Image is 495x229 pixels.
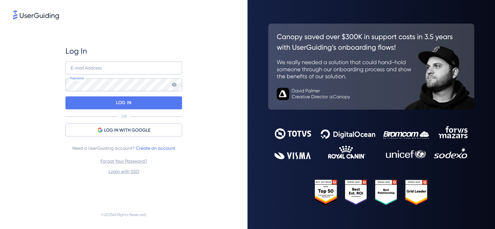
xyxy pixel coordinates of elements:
a: Forgot Your Password? [100,158,147,164]
input: example@company.com [65,61,182,74]
a: Login with SSO [109,169,139,174]
img: 26c0aa7c25a843aed4baddd2b5e0fa68.svg [268,24,474,110]
p: OR [121,114,127,119]
img: 8faab4ba6bc7696a72372aa768b0286c.svg [13,10,59,19]
span: Log In [65,46,87,56]
img: 9302ce2ac39453076f5bc0f2f2ca889b.svg [274,126,468,159]
span: Need a UserGuiding account? [72,144,175,152]
span: © 2025 All Rights Reserved. [101,211,147,219]
span: LOG IN WITH GOOGLE [104,126,150,134]
p: LOG IN [116,98,131,108]
a: Create an account [136,146,175,151]
img: 25303e33045975176eb484905ab012ff.svg [315,180,428,205]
